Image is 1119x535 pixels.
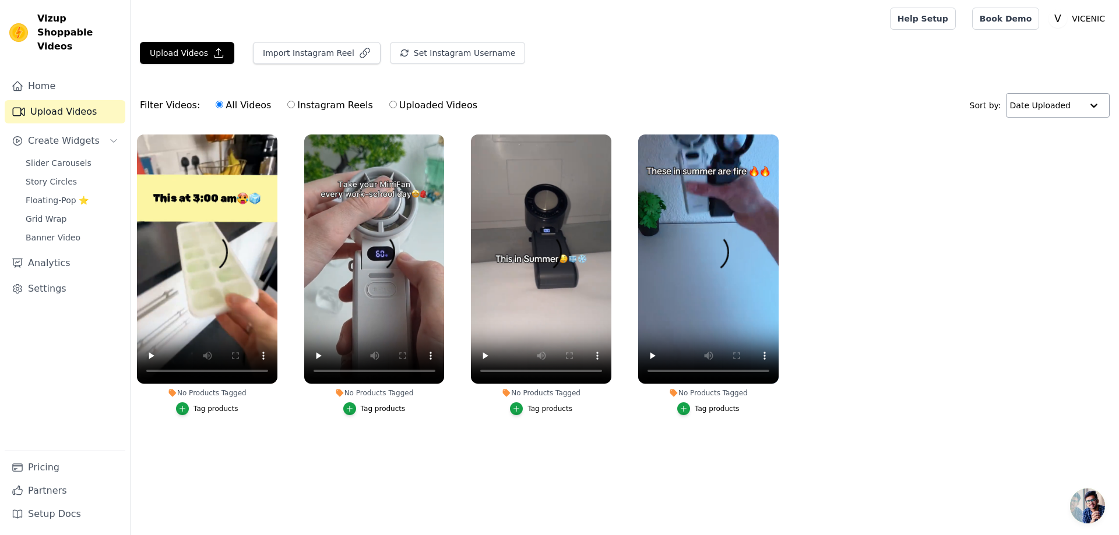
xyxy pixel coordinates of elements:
img: Vizup [9,23,28,42]
button: Import Instagram Reel [253,42,381,64]
div: No Products Tagged [137,388,277,398]
a: Book Demo [972,8,1039,30]
a: Partners [5,479,125,502]
div: Tag products [695,404,740,413]
div: Sort by: [970,93,1110,118]
div: No Products Tagged [638,388,779,398]
a: Slider Carousels [19,155,125,171]
div: Tag products [193,404,238,413]
button: Tag products [510,402,572,415]
a: Home [5,75,125,98]
input: All Videos [216,101,223,108]
label: Instagram Reels [287,98,373,113]
button: Create Widgets [5,129,125,153]
a: Settings [5,277,125,300]
span: Grid Wrap [26,213,66,225]
p: VICENIC [1067,8,1110,29]
a: Pricing [5,456,125,479]
button: Set Instagram Username [390,42,525,64]
div: Tag products [527,404,572,413]
a: Banner Video [19,229,125,246]
button: Tag products [176,402,238,415]
div: Filter Videos: [140,92,484,119]
span: Banner Video [26,232,80,243]
div: No Products Tagged [304,388,445,398]
span: Story Circles [26,176,77,187]
a: Floating-Pop ⭐ [19,192,125,208]
span: Slider Carousels [26,157,92,169]
button: Tag products [677,402,740,415]
label: All Videos [215,98,272,113]
a: Upload Videos [5,100,125,123]
label: Uploaded Videos [389,98,478,113]
button: Tag products [343,402,406,415]
div: Chat abierto [1070,488,1105,523]
span: Floating-Pop ⭐ [26,194,89,206]
div: No Products Tagged [471,388,611,398]
a: Story Circles [19,173,125,190]
text: V [1054,13,1061,24]
input: Instagram Reels [287,101,295,108]
button: V VICENIC [1048,8,1110,29]
a: Grid Wrap [19,211,125,227]
input: Uploaded Videos [389,101,397,108]
a: Setup Docs [5,502,125,526]
button: Upload Videos [140,42,234,64]
span: Vizup Shoppable Videos [37,12,121,54]
a: Analytics [5,251,125,275]
span: Create Widgets [28,134,100,148]
a: Help Setup [890,8,956,30]
div: Tag products [361,404,406,413]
